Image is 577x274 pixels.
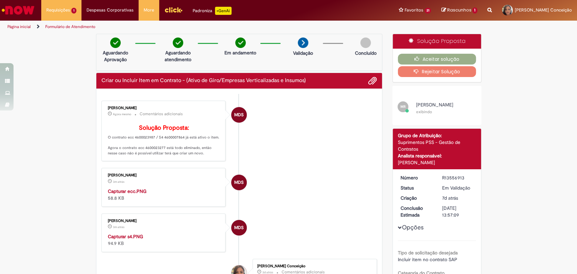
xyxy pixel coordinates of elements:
[231,107,247,123] div: undefined Online
[398,152,476,159] div: Analista responsável:
[1,3,35,17] img: ServiceNow
[401,104,406,109] span: MR
[395,184,437,191] dt: Status
[108,188,220,201] div: 58.8 KB
[298,38,308,48] img: arrow-next.png
[442,195,474,201] div: 22/09/2025 19:01:28
[398,256,457,263] span: Incluir item no contrato SAP
[398,66,476,77] button: Rejeitar Solução
[472,7,477,14] span: 1
[231,220,247,235] div: undefined Online
[193,7,232,15] div: Padroniza
[416,102,453,108] span: [PERSON_NAME]
[441,7,477,14] a: Rascunhos
[108,219,220,223] div: [PERSON_NAME]
[398,132,476,139] div: Grupo de Atribuição:
[113,112,131,116] span: Agora mesmo
[293,50,313,56] p: Validação
[108,233,220,247] div: 94.9 KB
[355,50,376,56] p: Concluído
[113,180,124,184] span: 3m atrás
[99,49,132,63] p: Aguardando Aprovação
[87,7,134,14] span: Despesas Corporativas
[398,139,476,152] div: Suprimentos PSS - Gestão de Contratos
[442,195,458,201] time: 22/09/2025 19:01:28
[395,205,437,218] dt: Conclusão Estimada
[113,180,124,184] time: 29/09/2025 08:12:11
[224,49,256,56] p: Em andamento
[257,264,370,268] div: [PERSON_NAME] Conceição
[46,7,70,14] span: Requisições
[395,195,437,201] dt: Criação
[7,24,31,29] a: Página inicial
[139,124,189,132] b: Solução Proposta:
[45,24,95,29] a: Formulário de Atendimento
[393,34,481,49] div: Solução Proposta
[162,49,194,63] p: Aguardando atendimento
[234,174,244,191] span: MDS
[515,7,572,13] span: [PERSON_NAME] Conceição
[405,7,423,14] span: Favoritos
[108,188,146,194] a: Capturar ecc.PNG
[71,8,76,14] span: 1
[113,112,131,116] time: 29/09/2025 08:15:35
[5,21,380,33] ul: Trilhas de página
[101,78,306,84] h2: Criar ou Incluir Item em Contrato - (Ativo de Giro/Empresas Verticalizadas e Insumos) Histórico d...
[113,225,124,229] time: 29/09/2025 08:12:11
[234,107,244,123] span: MDS
[395,174,437,181] dt: Número
[173,38,183,48] img: check-circle-green.png
[442,195,458,201] span: 7d atrás
[447,7,471,13] span: Rascunhos
[144,7,154,14] span: More
[231,175,247,190] div: undefined Online
[368,76,377,85] button: Adicionar anexos
[416,109,432,115] small: exibindo
[108,106,220,110] div: [PERSON_NAME]
[442,184,474,191] div: Em Validação
[110,38,121,48] img: check-circle-green.png
[360,38,371,48] img: img-circle-grey.png
[164,5,183,15] img: click_logo_yellow_360x200.png
[442,205,474,218] div: [DATE] 13:57:09
[108,173,220,177] div: [PERSON_NAME]
[140,111,183,117] small: Comentários adicionais
[234,220,244,236] span: MDS
[108,233,143,240] a: Capturar s4.PNG
[215,7,232,15] p: +GenAi
[235,38,246,48] img: check-circle-green.png
[398,159,476,166] div: [PERSON_NAME]
[398,54,476,65] button: Aceitar solução
[108,125,220,156] p: O contrato ecc 4600023987 / S4 4600007864 já está ativo o item. Agora o contrato ecc 4600023277 e...
[442,174,474,181] div: R13556913
[113,225,124,229] span: 3m atrás
[425,8,431,14] span: 21
[398,250,458,256] b: Tipo de solicitação desejada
